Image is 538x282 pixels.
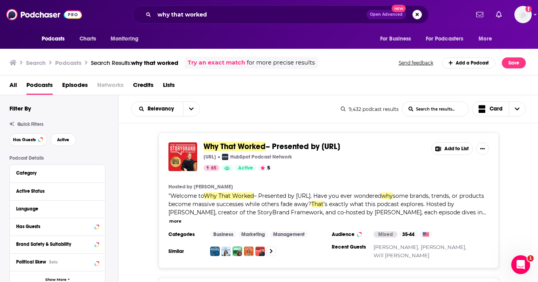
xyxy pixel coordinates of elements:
a: Lists [163,79,175,95]
p: Podcast Details [9,155,105,161]
span: why that worked [131,59,178,66]
button: open menu [183,102,200,116]
span: Monitoring [111,33,139,44]
a: All [9,79,17,95]
button: open menu [105,31,149,46]
div: Active Status [16,188,94,194]
a: Marketing [238,231,268,238]
div: Mixed [373,231,397,238]
div: Language [16,206,94,212]
span: Podcasts [42,33,65,44]
a: Search Results:why that worked [91,59,178,66]
button: more [169,218,181,225]
img: User Profile [514,6,532,23]
button: Show More Button [476,142,489,155]
button: Active Status [16,186,99,196]
span: Political Skew [16,259,46,265]
a: Will [PERSON_NAME] [373,252,429,258]
button: Add to List [431,142,473,155]
a: 65 [203,165,220,171]
span: ... [483,209,486,216]
button: open menu [131,106,183,112]
p: HubSpot Podcast Network [230,154,292,160]
button: open menu [36,31,75,46]
span: Card [490,106,503,112]
span: Episodes [62,79,88,95]
h3: Search [26,59,46,66]
button: 5 [258,165,272,171]
a: Try an exact match [188,58,245,67]
span: 65 [211,164,216,172]
div: 9,432 podcast results [341,106,399,112]
a: [PERSON_NAME] [194,184,233,190]
span: For Podcasters [426,33,464,44]
a: Podchaser - Follow, Share and Rate Podcasts [6,7,82,22]
div: Beta [49,260,58,265]
button: Language [16,204,99,214]
span: Has Guests [13,138,36,142]
a: Why That Worked– Presented by [URL] [203,142,340,151]
img: HubSpot Podcast Network [222,154,228,160]
img: The Goal Digger Podcast | Top Business and Marketing Podcast for Creatives, Entrepreneurs, and Wo... [244,247,253,256]
span: Networks [97,79,124,95]
h2: Choose List sort [131,101,200,116]
button: Active [50,133,76,146]
span: for more precise results [247,58,315,67]
button: Open AdvancedNew [366,10,406,19]
a: Management [270,231,308,238]
a: Show notifications dropdown [493,8,505,21]
h3: Similar [168,248,204,254]
img: Social Media Marketing Podcast [210,247,220,256]
img: Marketing Made Simple [255,247,265,256]
span: Open Advanced [370,13,403,17]
div: Category [16,170,94,176]
span: That [311,201,324,208]
div: Brand Safety & Suitability [16,241,92,247]
span: ’s exactly what this podcast explores. Hosted by [PERSON_NAME], creator of the StoryBrand Framewo... [168,201,483,216]
button: open menu [473,31,502,46]
a: [PERSON_NAME], [373,244,419,250]
button: Has Guests [16,221,99,231]
a: Podcasts [26,79,53,95]
a: Credits [133,79,153,95]
img: Why That Worked – Presented by StoryBrand.ai [168,142,197,171]
div: Search podcasts, credits, & more... [133,6,429,24]
span: Why That Worked [204,192,254,199]
button: Send feedback [396,59,436,66]
span: New [392,5,406,12]
div: Has Guests [16,224,92,229]
span: Relevancy [148,106,177,112]
h3: Audience [332,231,367,238]
input: Search podcasts, credits, & more... [154,8,366,21]
h3: Recent Guests [332,244,367,250]
span: Quick Filters [17,122,43,127]
span: Logged in as AparnaKulkarni [514,6,532,23]
button: open menu [421,31,475,46]
a: Add a Podcast [442,57,496,68]
h3: Categories [168,231,204,238]
button: Choose View [472,101,526,116]
img: The Smart Passive Income Online Business and Blogging Podcast [233,247,242,256]
button: Has Guests [9,133,47,146]
span: More [479,33,492,44]
span: " [168,192,484,216]
span: Active [57,138,69,142]
svg: Add a profile image [525,6,532,12]
button: Brand Safety & Suitability [16,239,99,249]
p: [URL] [203,154,216,160]
span: Active [238,164,253,172]
img: The Amy Porterfield Show [221,247,231,256]
iframe: Intercom live chat [511,255,530,274]
h4: Hosted by [168,184,192,190]
a: Charts [74,31,101,46]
